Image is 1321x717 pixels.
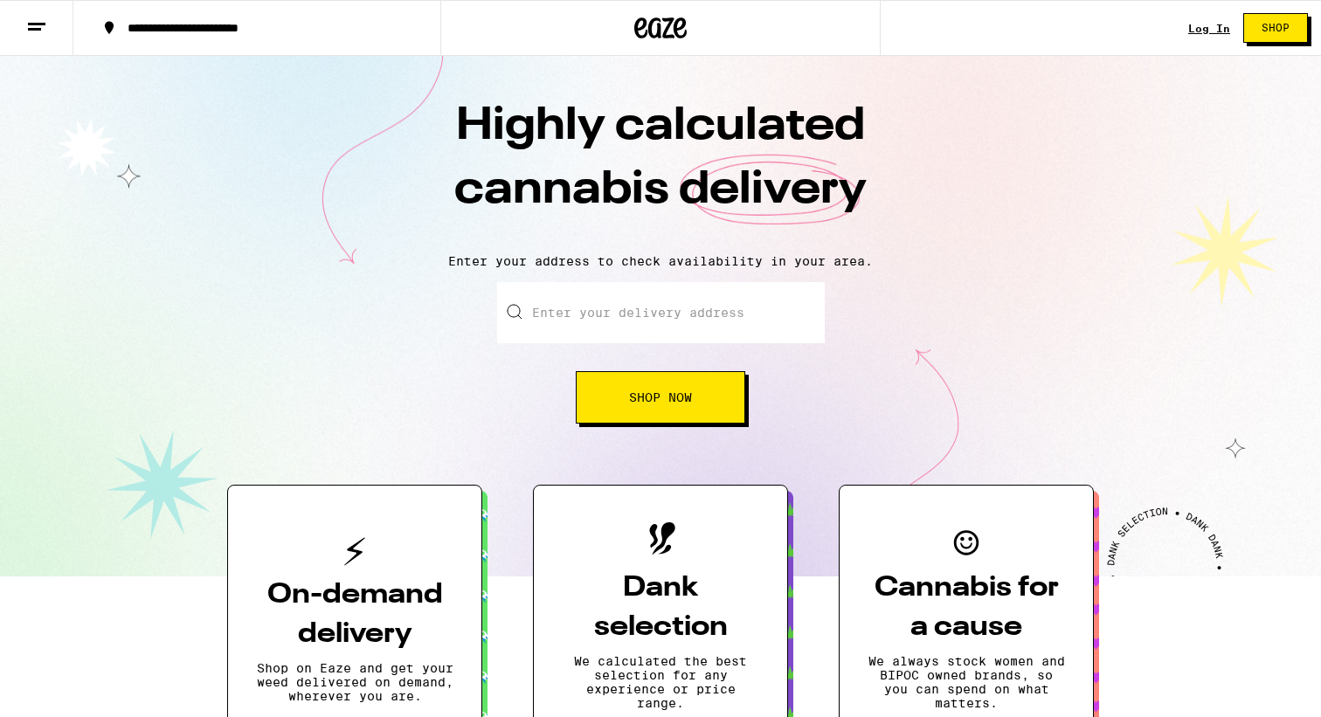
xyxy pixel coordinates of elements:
span: Shop [1262,23,1290,33]
button: Shop [1243,13,1308,43]
p: Enter your address to check availability in your area. [17,254,1304,268]
h3: Dank selection [562,569,759,647]
div: Log In [1188,23,1230,34]
span: Shop Now [629,391,692,403]
p: We always stock women and BIPOC owned brands, so you can spend on what matters. [868,654,1065,710]
p: Shop on Eaze and get your weed delivered on demand, wherever you are. [256,661,453,703]
button: Shop Now [576,371,745,424]
p: We calculated the best selection for any experience or price range. [562,654,759,710]
input: Enter your delivery address [497,282,825,343]
h3: Cannabis for a cause [868,569,1065,647]
h1: Highly calculated cannabis delivery [355,95,966,240]
h3: On-demand delivery [256,576,453,654]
